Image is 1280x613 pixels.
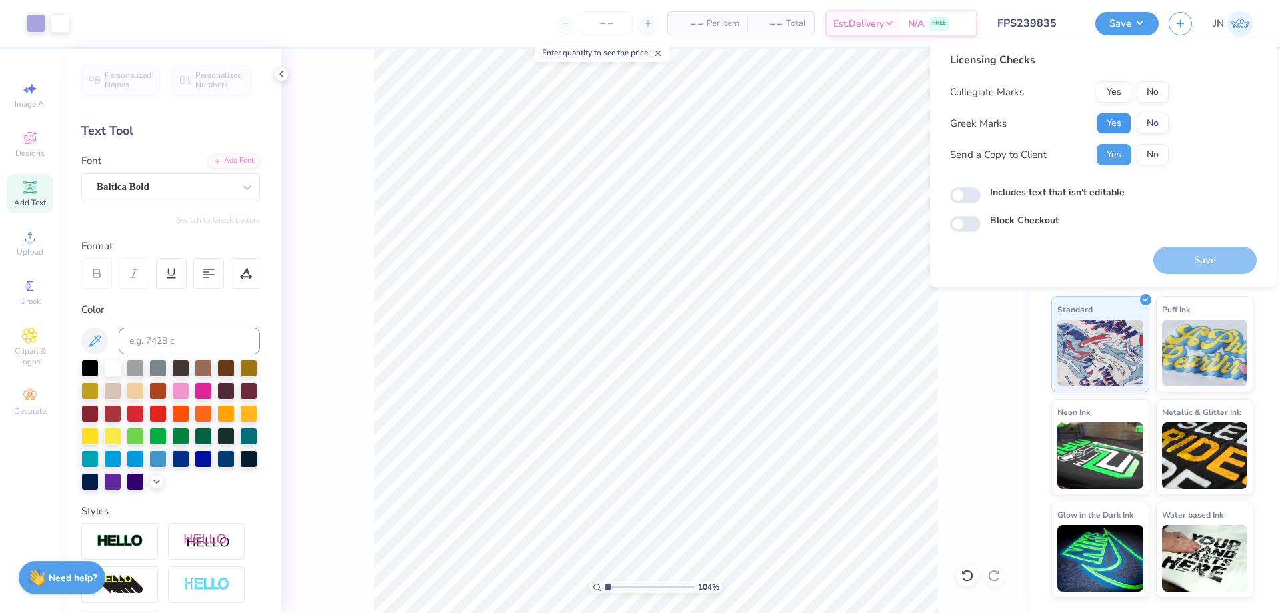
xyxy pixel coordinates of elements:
[7,346,53,367] span: Clipart & logos
[1162,302,1190,316] span: Puff Ink
[207,153,260,169] div: Add Font
[707,17,739,31] span: Per Item
[990,213,1059,227] label: Block Checkout
[990,185,1125,199] label: Includes text that isn't editable
[177,215,260,225] button: Switch to Greek Letters
[1227,11,1253,37] img: Jacky Noya
[581,11,633,35] input: – –
[1097,113,1131,134] button: Yes
[786,17,806,31] span: Total
[119,328,260,354] input: e.g. 7428 c
[535,43,670,62] div: Enter quantity to see the price.
[950,52,1169,68] div: Licensing Checks
[987,10,1085,37] input: Untitled Design
[97,534,143,549] img: Stroke
[1162,405,1241,419] span: Metallic & Glitter Ink
[97,574,143,596] img: 3d Illusion
[1162,525,1248,592] img: Water based Ink
[1162,422,1248,489] img: Metallic & Glitter Ink
[1057,302,1093,316] span: Standard
[195,71,243,89] span: Personalized Numbers
[1162,508,1223,522] span: Water based Ink
[1057,422,1143,489] img: Neon Ink
[676,17,703,31] span: – –
[20,296,41,307] span: Greek
[183,533,230,550] img: Shadow
[1213,11,1253,37] a: JN
[1097,144,1131,165] button: Yes
[14,406,46,416] span: Decorate
[950,147,1047,163] div: Send a Copy to Client
[105,71,152,89] span: Personalized Names
[1137,144,1169,165] button: No
[14,197,46,208] span: Add Text
[950,85,1024,100] div: Collegiate Marks
[950,116,1007,131] div: Greek Marks
[49,572,97,584] strong: Need help?
[1213,16,1224,31] span: JN
[1057,320,1143,386] img: Standard
[833,17,884,31] span: Est. Delivery
[1097,81,1131,103] button: Yes
[908,17,924,31] span: N/A
[698,581,719,593] span: 104 %
[1057,405,1090,419] span: Neon Ink
[1137,113,1169,134] button: No
[755,17,782,31] span: – –
[183,577,230,592] img: Negative Space
[1137,81,1169,103] button: No
[932,19,946,28] span: FREE
[1057,525,1143,592] img: Glow in the Dark Ink
[81,239,261,254] div: Format
[1095,12,1159,35] button: Save
[81,122,260,140] div: Text Tool
[17,247,43,257] span: Upload
[81,153,101,169] label: Font
[1057,508,1133,522] span: Glow in the Dark Ink
[81,302,260,318] div: Color
[15,148,45,159] span: Designs
[81,504,260,519] div: Styles
[1162,320,1248,386] img: Puff Ink
[15,99,46,109] span: Image AI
